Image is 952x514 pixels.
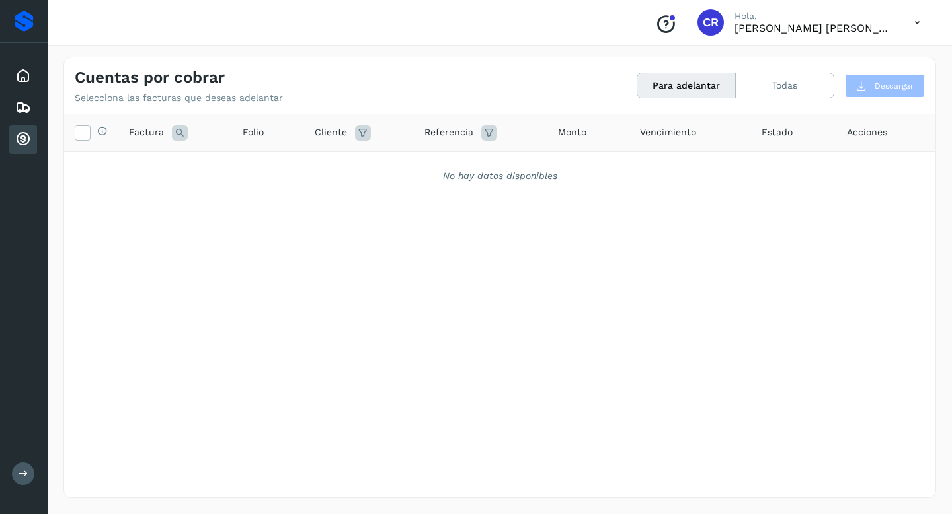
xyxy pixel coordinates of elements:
button: Descargar [845,74,925,98]
span: Cliente [315,126,347,139]
p: CARLOS RODOLFO BELLI PEDRAZA [734,22,893,34]
div: Inicio [9,61,37,91]
p: Selecciona las facturas que deseas adelantar [75,92,283,104]
button: Todas [736,73,834,98]
h4: Cuentas por cobrar [75,68,225,87]
button: Para adelantar [637,73,736,98]
div: No hay datos disponibles [81,169,918,183]
span: Vencimiento [640,126,696,139]
p: Hola, [734,11,893,22]
span: Estado [762,126,793,139]
span: Acciones [847,126,887,139]
span: Monto [558,126,586,139]
div: Embarques [9,93,37,122]
span: Folio [243,126,264,139]
span: Factura [129,126,164,139]
span: Referencia [424,126,473,139]
span: Descargar [875,80,914,92]
div: Cuentas por cobrar [9,125,37,154]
